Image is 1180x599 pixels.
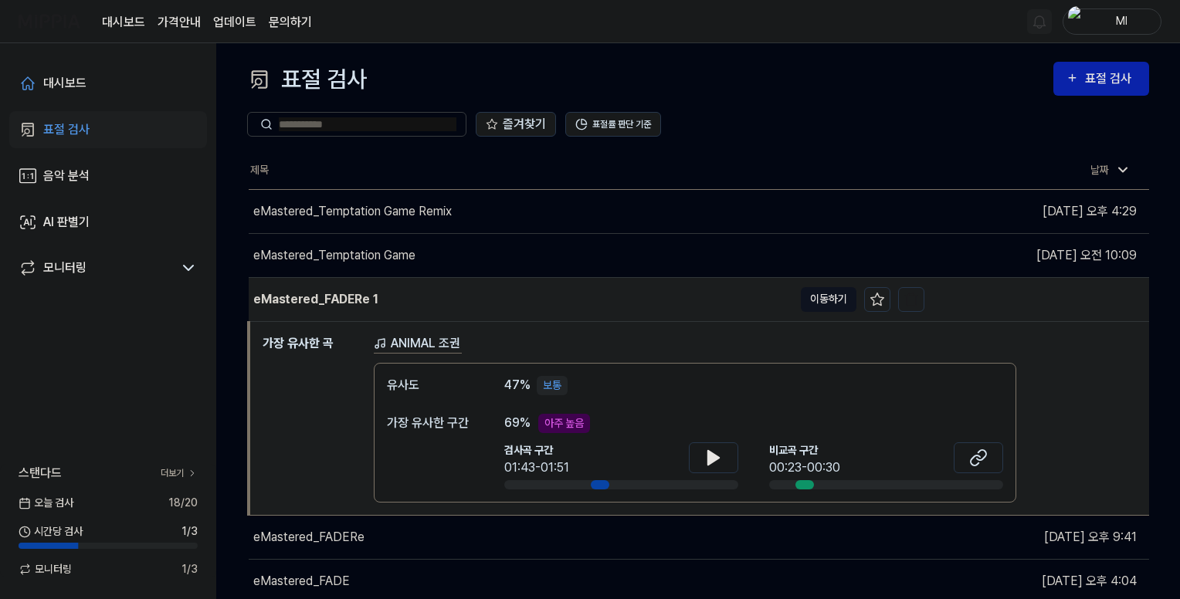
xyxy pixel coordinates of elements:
[924,189,1150,233] td: [DATE] 오후 4:29
[1030,12,1049,31] img: 알림
[1085,69,1137,89] div: 표절 검사
[537,376,568,395] div: 보통
[19,523,83,540] span: 시간당 검사
[181,561,198,577] span: 1 / 3
[565,112,661,137] button: 표절률 판단 기준
[253,572,350,591] div: eMastered_FADE
[269,13,312,32] a: 문의하기
[801,287,856,312] button: 이동하기
[161,466,198,480] a: 더보기
[43,259,86,277] div: 모니터링
[253,290,378,309] div: eMastered_FADERe 1
[476,112,556,137] button: 즐겨찾기
[19,464,62,482] span: 스탠다드
[924,277,1150,321] td: [DATE] 오후 4:08
[1091,12,1151,29] div: Ml
[769,459,840,477] div: 00:23-00:30
[769,442,840,459] span: 비교곡 구간
[247,62,367,96] div: 표절 검사
[1063,8,1161,35] button: profileMl
[504,459,569,477] div: 01:43-01:51
[924,515,1150,559] td: [DATE] 오후 9:41
[43,167,90,185] div: 음악 분석
[213,13,256,32] a: 업데이트
[538,414,590,433] div: 아주 높음
[43,213,90,232] div: AI 판별기
[253,246,415,265] div: eMastered_Temptation Game
[1053,62,1149,96] button: 표절 검사
[168,495,198,511] span: 18 / 20
[924,233,1150,277] td: [DATE] 오전 10:09
[504,442,569,459] span: 검사곡 구간
[904,292,919,307] img: delete
[181,523,198,540] span: 1 / 3
[504,376,531,394] span: 47 %
[158,13,201,32] button: 가격안내
[19,561,72,577] span: 모니터링
[504,414,531,432] span: 69 %
[253,202,452,221] div: eMastered_Temptation Game Remix
[43,74,86,93] div: 대시보드
[1068,6,1087,37] img: profile
[387,376,473,395] div: 유사도
[387,414,473,432] div: 가장 유사한 구간
[9,204,207,241] a: AI 판별기
[9,111,207,148] a: 표절 검사
[249,152,924,189] th: 제목
[253,528,365,547] div: eMastered_FADERe
[263,334,361,503] h1: 가장 유사한 곡
[374,334,462,354] a: ANIMAL 조권
[9,65,207,102] a: 대시보드
[19,259,173,277] a: 모니터링
[43,120,90,139] div: 표절 검사
[19,495,73,511] span: 오늘 검사
[9,157,207,195] a: 음악 분석
[1084,157,1137,183] div: 날짜
[102,13,145,32] a: 대시보드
